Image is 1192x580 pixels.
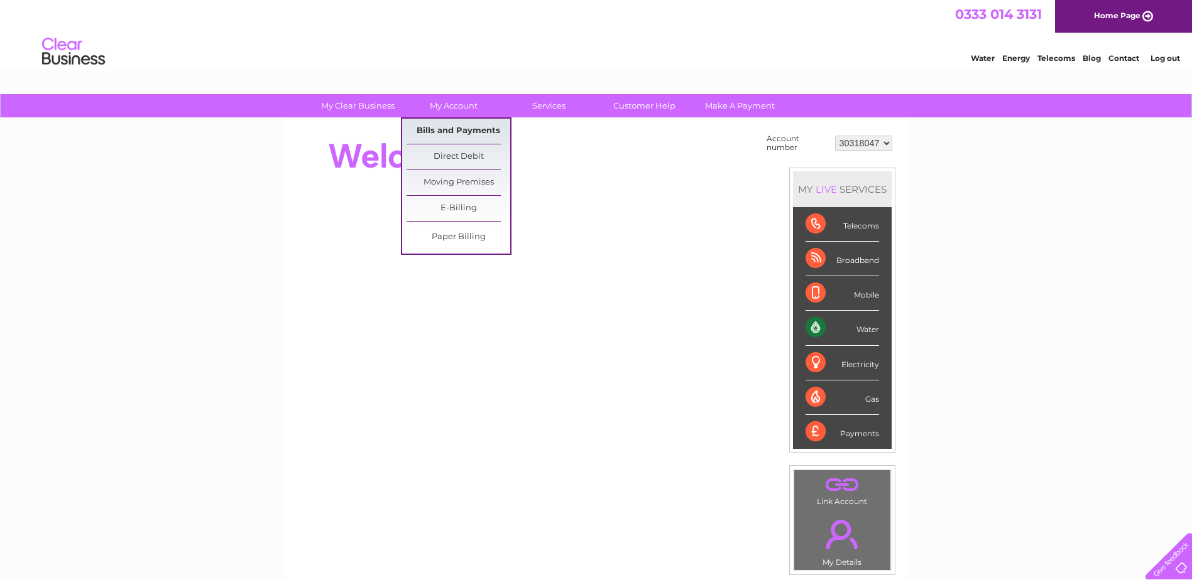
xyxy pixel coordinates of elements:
[407,196,510,221] a: E-Billing
[797,473,887,495] a: .
[300,7,894,61] div: Clear Business is a trading name of Verastar Limited (registered in [GEOGRAPHIC_DATA] No. 3667643...
[1002,53,1030,63] a: Energy
[794,509,891,571] td: My Details
[806,276,879,311] div: Mobile
[806,380,879,415] div: Gas
[1037,53,1075,63] a: Telecoms
[806,415,879,449] div: Payments
[1083,53,1101,63] a: Blog
[955,6,1042,22] a: 0333 014 3131
[971,53,995,63] a: Water
[407,225,510,250] a: Paper Billing
[407,119,510,144] a: Bills and Payments
[793,171,892,207] div: MY SERVICES
[407,170,510,195] a: Moving Premises
[763,131,832,155] td: Account number
[806,242,879,276] div: Broadband
[593,94,696,117] a: Customer Help
[794,470,891,509] td: Link Account
[806,207,879,242] div: Telecoms
[806,346,879,380] div: Electricity
[1151,53,1180,63] a: Log out
[813,183,839,195] div: LIVE
[41,33,106,71] img: logo.png
[402,94,505,117] a: My Account
[806,311,879,345] div: Water
[497,94,601,117] a: Services
[688,94,792,117] a: Make A Payment
[306,94,410,117] a: My Clear Business
[797,512,887,556] a: .
[1108,53,1139,63] a: Contact
[407,144,510,169] a: Direct Debit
